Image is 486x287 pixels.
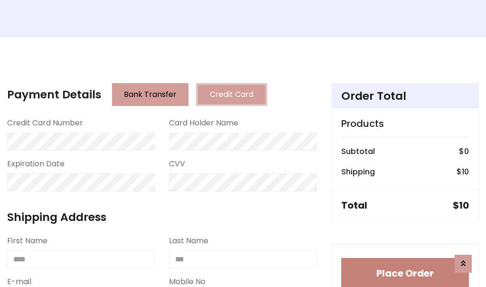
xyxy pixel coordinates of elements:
[169,158,185,170] label: CVV
[459,199,469,212] span: 10
[7,117,83,129] label: Credit Card Number
[196,83,267,106] button: Credit Card
[341,147,375,156] h6: Subtotal
[459,147,469,156] h6: $
[7,210,317,224] h4: Shipping Address
[112,83,188,106] button: Bank Transfer
[169,117,238,129] label: Card Holder Name
[7,88,101,101] h4: Payment Details
[341,118,469,129] h5: Products
[341,167,375,176] h6: Shipping
[462,166,469,177] span: 10
[7,158,65,170] label: Expiration Date
[457,167,469,176] h6: $
[341,89,469,103] h4: Order Total
[464,146,469,157] span: 0
[453,200,469,211] h5: $
[341,200,367,211] h5: Total
[169,235,208,247] label: Last Name
[7,235,47,247] label: First Name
